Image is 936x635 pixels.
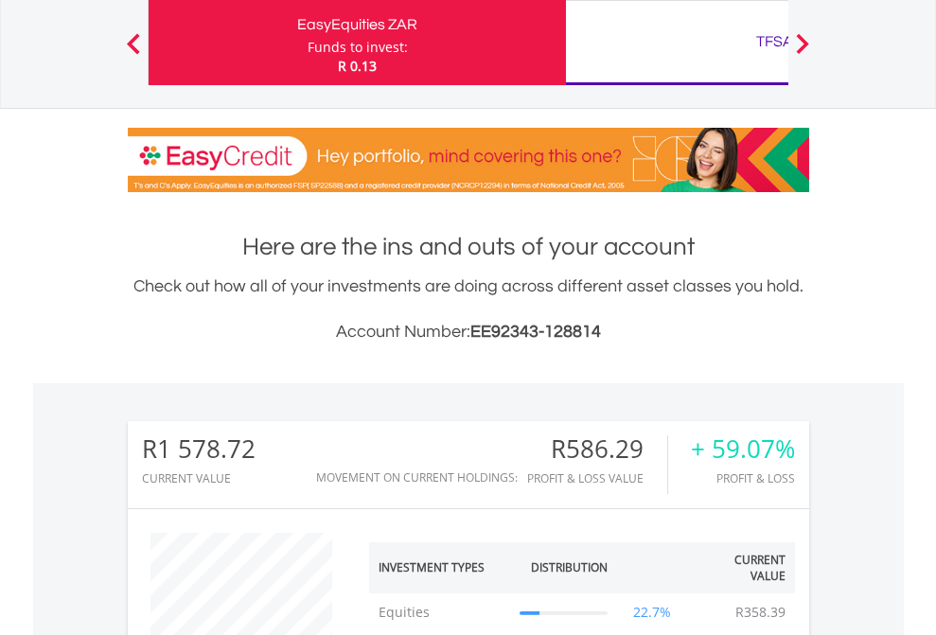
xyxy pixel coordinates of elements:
[128,273,809,345] div: Check out how all of your investments are doing across different asset classes you hold.
[128,230,809,264] h1: Here are the ins and outs of your account
[531,559,608,575] div: Distribution
[115,43,152,62] button: Previous
[527,472,667,485] div: Profit & Loss Value
[142,472,256,485] div: CURRENT VALUE
[160,11,555,38] div: EasyEquities ZAR
[617,593,688,631] td: 22.7%
[527,435,667,463] div: R586.29
[316,471,518,484] div: Movement on Current Holdings:
[691,435,795,463] div: + 59.07%
[128,319,809,345] h3: Account Number:
[470,323,601,341] span: EE92343-128814
[338,57,377,75] span: R 0.13
[308,38,408,57] div: Funds to invest:
[784,43,821,62] button: Next
[128,128,809,192] img: EasyCredit Promotion Banner
[726,593,795,631] td: R358.39
[142,435,256,463] div: R1 578.72
[688,542,795,593] th: Current Value
[691,472,795,485] div: Profit & Loss
[369,593,511,631] td: Equities
[369,542,511,593] th: Investment Types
